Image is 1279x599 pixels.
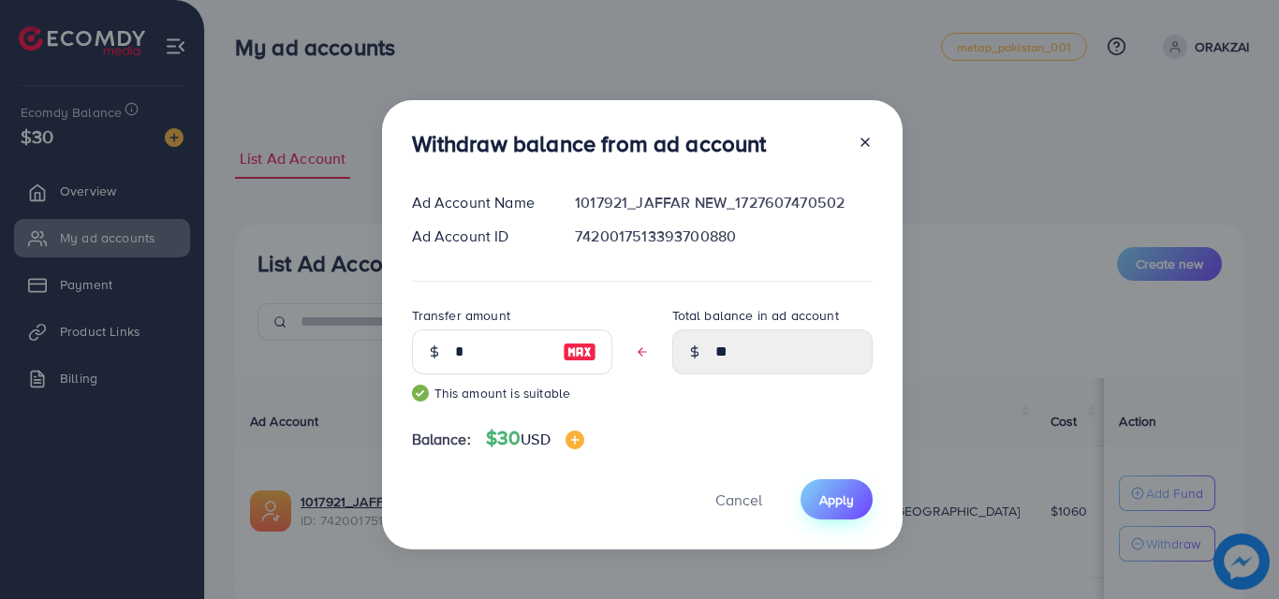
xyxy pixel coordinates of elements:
span: USD [521,429,550,449]
span: Cancel [715,489,762,510]
h4: $30 [486,427,584,450]
span: Balance: [412,429,471,450]
div: Ad Account ID [397,226,561,247]
small: This amount is suitable [412,384,612,402]
div: 7420017513393700880 [560,226,887,247]
span: Apply [819,490,854,509]
label: Total balance in ad account [672,306,839,325]
h3: Withdraw balance from ad account [412,130,767,157]
label: Transfer amount [412,306,510,325]
button: Apply [801,479,873,519]
img: image [563,341,596,363]
button: Cancel [692,479,786,519]
div: Ad Account Name [397,192,561,213]
div: 1017921_JAFFAR NEW_1727607470502 [560,192,887,213]
img: guide [412,385,429,402]
img: image [566,431,584,449]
